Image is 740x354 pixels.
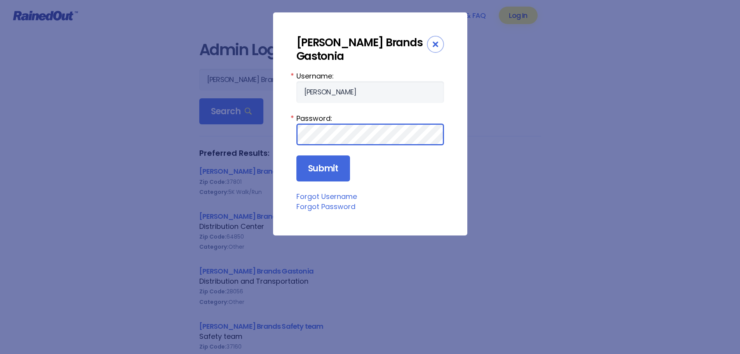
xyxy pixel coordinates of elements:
label: Password: [296,113,444,124]
div: Close [427,36,444,53]
a: Forgot Username [296,192,357,201]
input: Submit [296,155,350,182]
label: Username: [296,71,444,81]
a: Forgot Password [296,202,355,211]
div: [PERSON_NAME] Brands Gastonia [296,36,427,63]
